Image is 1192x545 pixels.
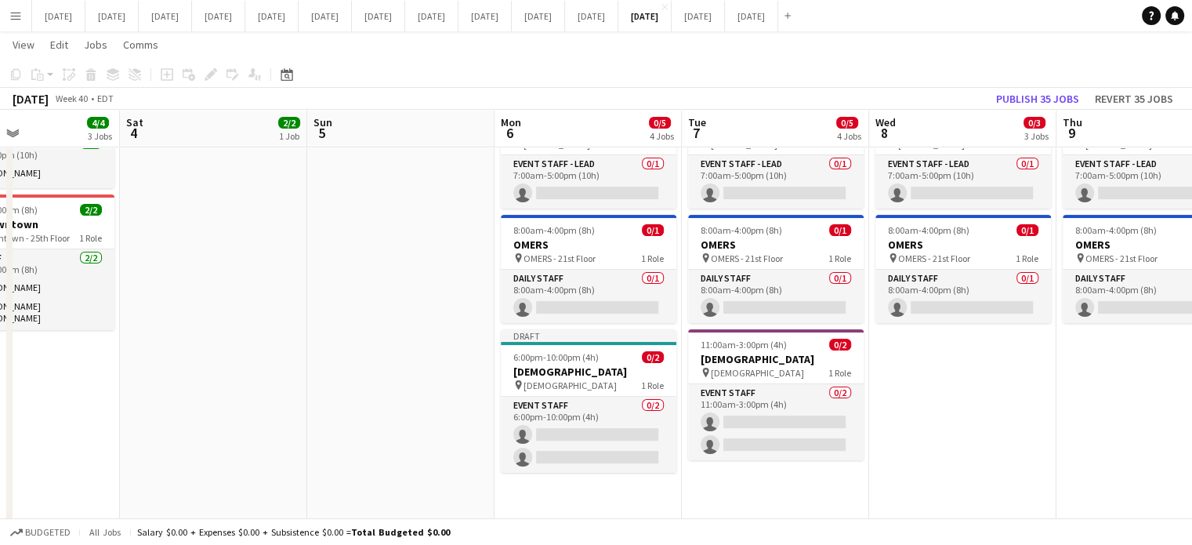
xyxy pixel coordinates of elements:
button: [DATE] [352,1,405,31]
span: Total Budgeted $0.00 [351,526,450,538]
div: EDT [97,93,114,104]
span: View [13,38,34,52]
span: Edit [50,38,68,52]
span: Comms [123,38,158,52]
div: [DATE] [13,91,49,107]
button: [DATE] [458,1,512,31]
a: Edit [44,35,74,55]
span: All jobs [86,526,124,538]
button: [DATE] [618,1,672,31]
button: [DATE] [245,1,299,31]
button: [DATE] [139,1,192,31]
button: [DATE] [405,1,458,31]
div: Salary $0.00 + Expenses $0.00 + Subsistence $0.00 = [137,526,450,538]
button: Budgeted [8,524,73,541]
button: [DATE] [565,1,618,31]
a: Jobs [78,35,114,55]
button: [DATE] [725,1,778,31]
button: Publish 35 jobs [990,89,1085,109]
button: [DATE] [85,1,139,31]
a: View [6,35,41,55]
span: Jobs [84,38,107,52]
button: [DATE] [32,1,85,31]
button: [DATE] [192,1,245,31]
button: [DATE] [299,1,352,31]
span: Week 40 [52,93,91,104]
span: Budgeted [25,527,71,538]
a: Comms [117,35,165,55]
button: [DATE] [512,1,565,31]
button: Revert 35 jobs [1089,89,1179,109]
button: [DATE] [672,1,725,31]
